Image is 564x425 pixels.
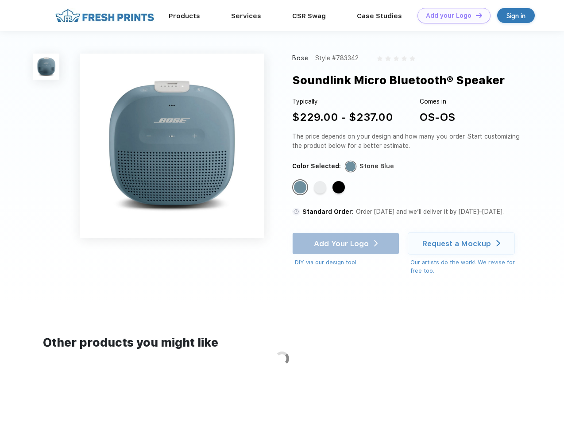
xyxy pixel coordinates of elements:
[332,181,345,193] div: Black
[43,334,521,352] div: Other products you might like
[420,109,455,125] div: OS-OS
[53,8,157,23] img: fo%20logo%202.webp
[410,258,523,275] div: Our artists do the work! We revise for free too.
[506,11,525,21] div: Sign in
[294,181,306,193] div: Stone Blue
[292,132,523,151] div: The price depends on your design and how many you order. Start customizing the product below for ...
[302,208,354,215] span: Standard Order:
[292,12,326,20] a: CSR Swag
[385,56,390,61] img: gray_star.svg
[231,12,261,20] a: Services
[409,56,415,61] img: gray_star.svg
[394,56,399,61] img: gray_star.svg
[356,208,504,215] span: Order [DATE] and we’ll deliver it by [DATE]–[DATE].
[496,240,500,247] img: white arrow
[169,12,200,20] a: Products
[292,109,393,125] div: $229.00 - $237.00
[420,97,455,106] div: Comes in
[402,56,407,61] img: gray_star.svg
[80,54,264,238] img: func=resize&h=640
[292,72,505,89] div: Soundlink Micro Bluetooth® Speaker
[426,12,471,19] div: Add your Logo
[292,162,341,171] div: Color Selected:
[295,258,399,267] div: DIY via our design tool.
[314,181,326,193] div: White Smoke
[422,239,491,248] div: Request a Mockup
[476,13,482,18] img: DT
[292,54,309,63] div: Bose
[315,54,359,63] div: Style #783342
[497,8,535,23] a: Sign in
[292,97,393,106] div: Typically
[377,56,382,61] img: gray_star.svg
[33,54,59,80] img: func=resize&h=100
[359,162,394,171] div: Stone Blue
[292,208,300,216] img: standard order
